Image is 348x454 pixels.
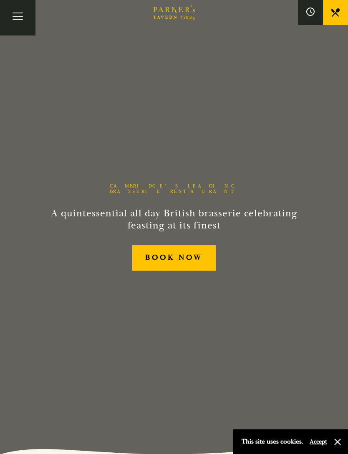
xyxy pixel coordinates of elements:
[132,245,215,271] a: BOOK NOW
[333,438,342,446] button: Close and accept
[97,183,251,194] h1: Cambridge’s Leading Brasserie Restaurant
[50,208,298,232] h2: A quintessential all day British brasserie celebrating feasting at its finest
[310,438,327,446] button: Accept
[242,436,303,448] p: This site uses cookies.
